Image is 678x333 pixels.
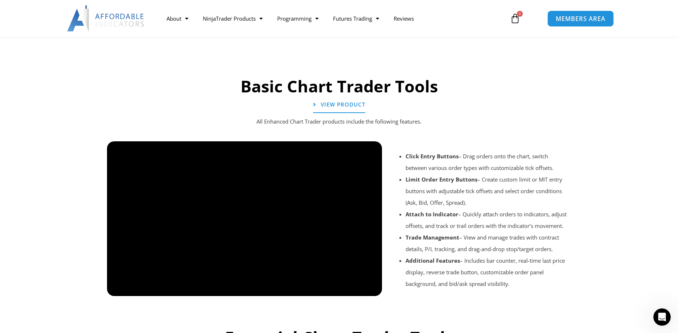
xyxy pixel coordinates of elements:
img: Profile image for David [28,12,43,26]
a: NinjaTrader Products [196,10,270,27]
div: Close [125,12,138,25]
strong: Attach to Indicator [406,211,458,218]
strong: Click Entry Buttons [406,153,459,160]
li: – View and manage trades with contract details, P/L tracking, and drag-and-drop stop/target orders. [406,232,570,255]
span: Messages [96,244,122,249]
span: MEMBERS AREA [556,16,605,22]
a: About [159,10,196,27]
div: 🎉 Current Promotions [15,104,122,111]
p: All Enhanced Chart Trader products include the following features. [122,117,557,127]
iframe: Intercom live chat [653,308,671,326]
h2: Basic Chart Trader Tools [103,76,575,97]
a: Programming [270,10,326,27]
a: View Product [313,97,365,113]
a: 0 [499,8,531,29]
span: 0 [517,11,523,17]
strong: Limit Order Entry Buttons [406,176,477,183]
li: – Drag orders onto the chart, switch between various order types with customizable tick offsets. [406,150,570,174]
strong: Additional Features [406,257,460,264]
a: Reviews [386,10,421,27]
a: 🎉 Current Promotions [11,101,135,114]
li: – Create custom limit or MIT entry buttons with adjustable tick offsets and select order conditio... [406,174,570,208]
p: Hi there!👋Have any questions? We're here to help! [15,51,131,88]
li: – Quickly attach orders to indicators, adjust offsets, and track or trail orders with the indicat... [406,208,570,232]
nav: Menu [159,10,502,27]
div: Send us a message [15,127,121,135]
div: Send us a message [7,121,138,141]
img: Profile image for Larry [15,12,29,26]
span: Home [28,244,44,249]
a: Futures Trading [326,10,386,27]
strong: Trade Management [406,234,459,241]
img: Profile image for Joel [42,12,57,26]
li: – Includes bar counter, real-time last price display, reverse trade button, customizable order pa... [406,255,570,290]
img: LogoAI | Affordable Indicators – NinjaTrader [67,5,145,32]
a: MEMBERS AREA [547,10,614,26]
button: Messages [73,226,145,255]
span: View Product [321,102,365,107]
